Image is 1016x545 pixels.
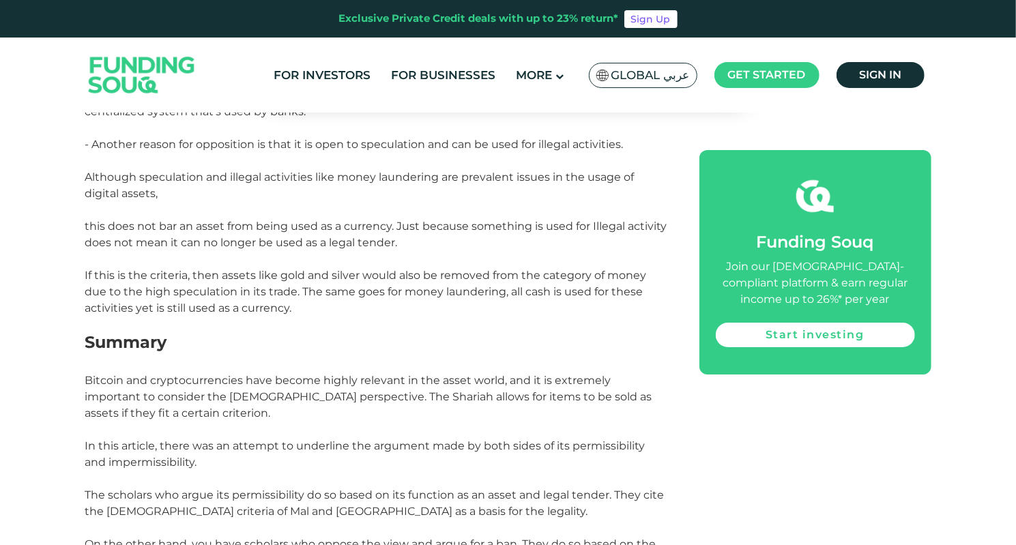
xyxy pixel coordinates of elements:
[85,138,667,314] span: - Another reason for opposition is that it is open to speculation and can be used for illegal act...
[728,68,806,81] span: Get started
[757,232,874,252] span: Funding Souq
[837,62,925,88] a: Sign in
[85,333,669,372] h2: Summary
[339,11,619,27] div: Exclusive Private Credit deals with up to 23% return*
[796,177,834,215] img: fsicon
[716,323,915,347] a: Start investing
[611,68,690,83] span: Global عربي
[596,70,609,81] img: SA Flag
[75,41,209,110] img: Logo
[85,374,652,469] span: Bitcoin and cryptocurrencies have become highly relevant in the asset world, and it is extremely ...
[859,68,901,81] span: Sign in
[516,68,552,82] span: More
[716,259,915,308] div: Join our [DEMOGRAPHIC_DATA]-compliant platform & earn regular income up to 26%* per year
[624,10,678,28] a: Sign Up
[270,64,374,87] a: For Investors
[388,64,499,87] a: For Businesses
